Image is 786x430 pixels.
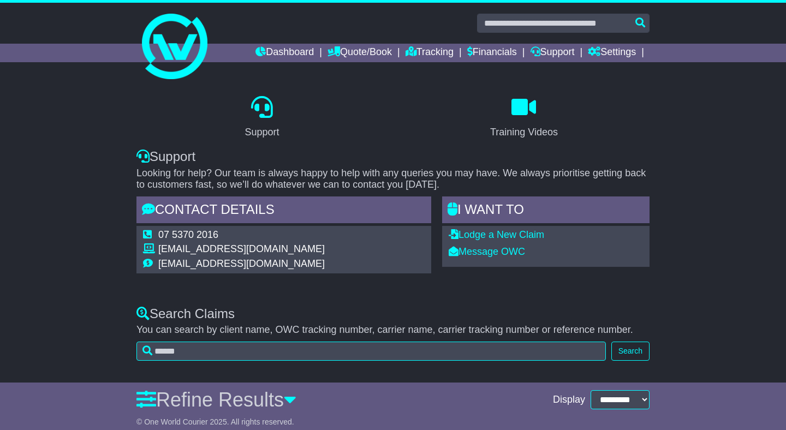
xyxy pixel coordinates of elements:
[136,389,296,411] a: Refine Results
[255,44,314,62] a: Dashboard
[588,44,636,62] a: Settings
[158,258,325,270] td: [EMAIL_ADDRESS][DOMAIN_NAME]
[483,92,565,144] a: Training Videos
[245,125,279,140] div: Support
[158,229,325,244] td: 07 5370 2016
[467,44,517,62] a: Financials
[490,125,558,140] div: Training Videos
[611,342,650,361] button: Search
[136,306,650,322] div: Search Claims
[136,149,650,165] div: Support
[136,196,431,226] div: Contact Details
[237,92,286,144] a: Support
[406,44,454,62] a: Tracking
[442,196,650,226] div: I WANT to
[136,324,650,336] p: You can search by client name, OWC tracking number, carrier name, carrier tracking number or refe...
[327,44,392,62] a: Quote/Book
[553,394,585,406] span: Display
[136,417,294,426] span: © One World Courier 2025. All rights reserved.
[449,246,525,257] a: Message OWC
[158,243,325,258] td: [EMAIL_ADDRESS][DOMAIN_NAME]
[136,168,650,191] p: Looking for help? Our team is always happy to help with any queries you may have. We always prior...
[449,229,544,240] a: Lodge a New Claim
[531,44,575,62] a: Support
